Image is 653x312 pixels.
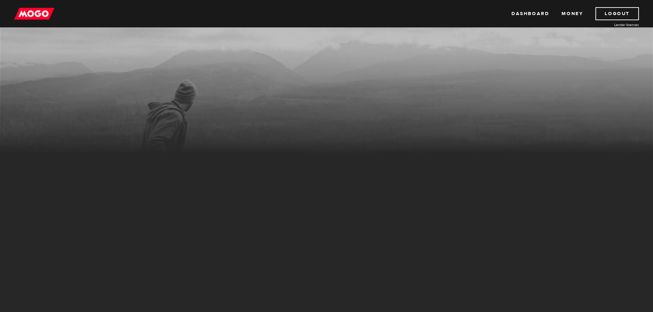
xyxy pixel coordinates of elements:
[624,283,653,312] iframe: LiveChat chat widget
[561,7,583,20] a: Money
[511,7,549,20] a: Dashboard
[14,7,55,20] img: mogo_logo-11ee424be714fa7cbb0f0f49df9e16ec.png
[595,7,639,20] a: Logout
[588,22,639,27] a: Lender licences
